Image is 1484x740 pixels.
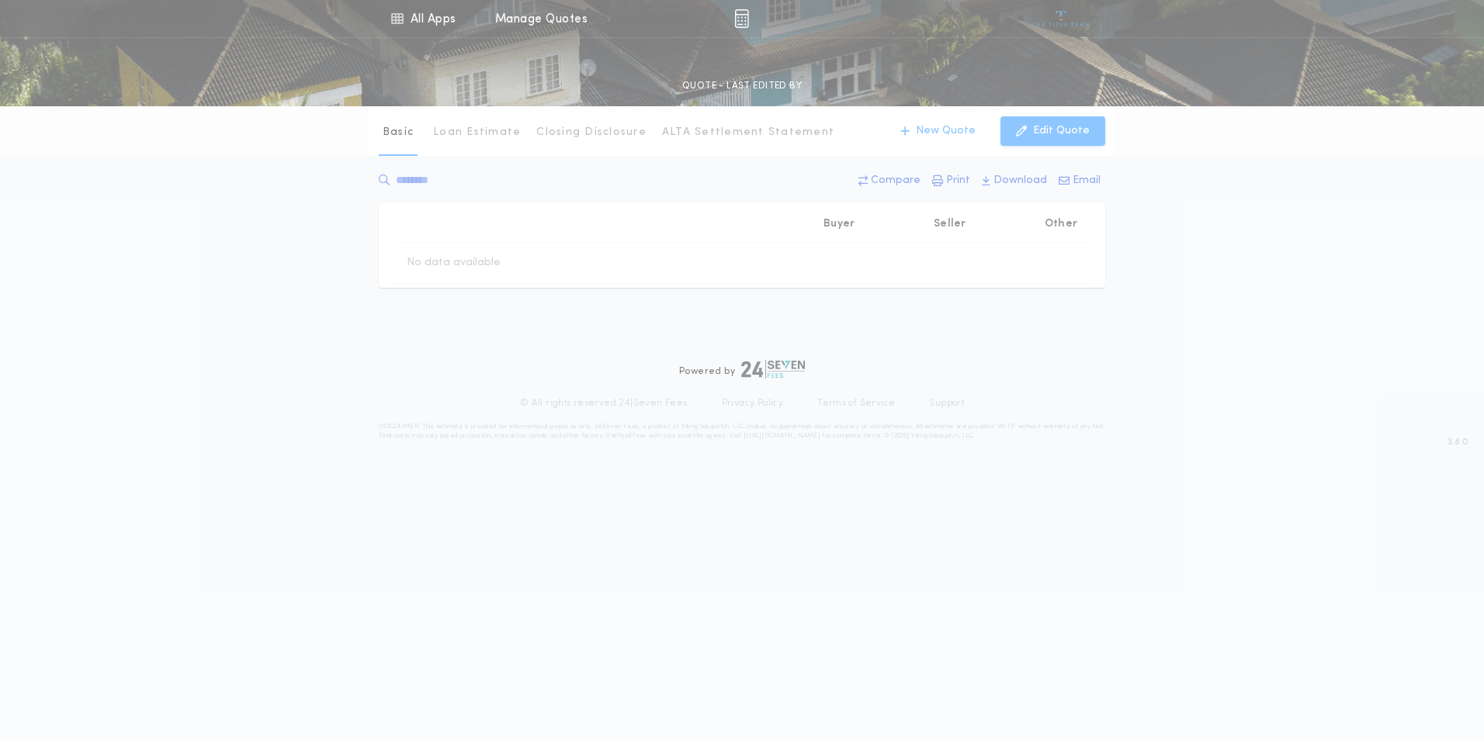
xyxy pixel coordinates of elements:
[1032,11,1090,26] img: vs-icon
[433,125,521,140] p: Loan Estimate
[823,216,855,232] p: Buyer
[379,422,1105,441] p: DISCLAIMER: This estimate is provided for informational purposes only. 24|Seven Fees, a product o...
[682,78,802,94] p: QUOTE - LAST EDITED BY
[1073,173,1101,188] p: Email
[741,360,805,379] img: logo
[916,123,976,139] p: New Quote
[722,397,784,410] a: Privacy Policy
[934,216,966,232] p: Seller
[383,125,414,140] p: Basic
[1000,116,1105,146] button: Edit Quote
[520,397,688,410] p: © All rights reserved. 24|Seven Fees
[885,116,991,146] button: New Quote
[854,167,925,195] button: Compare
[734,9,749,28] img: img
[1448,435,1468,449] span: 3.8.0
[1054,167,1105,195] button: Email
[536,125,647,140] p: Closing Disclosure
[662,125,834,140] p: ALTA Settlement Statement
[1033,123,1090,139] p: Edit Quote
[817,397,895,410] a: Terms of Service
[394,243,513,283] td: No data available
[679,360,805,379] div: Powered by
[929,397,964,410] a: Support
[977,167,1052,195] button: Download
[993,173,1047,188] p: Download
[871,173,921,188] p: Compare
[744,433,820,439] a: [URL][DOMAIN_NAME]
[1045,216,1077,232] p: Other
[928,167,975,195] button: Print
[946,173,970,188] p: Print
